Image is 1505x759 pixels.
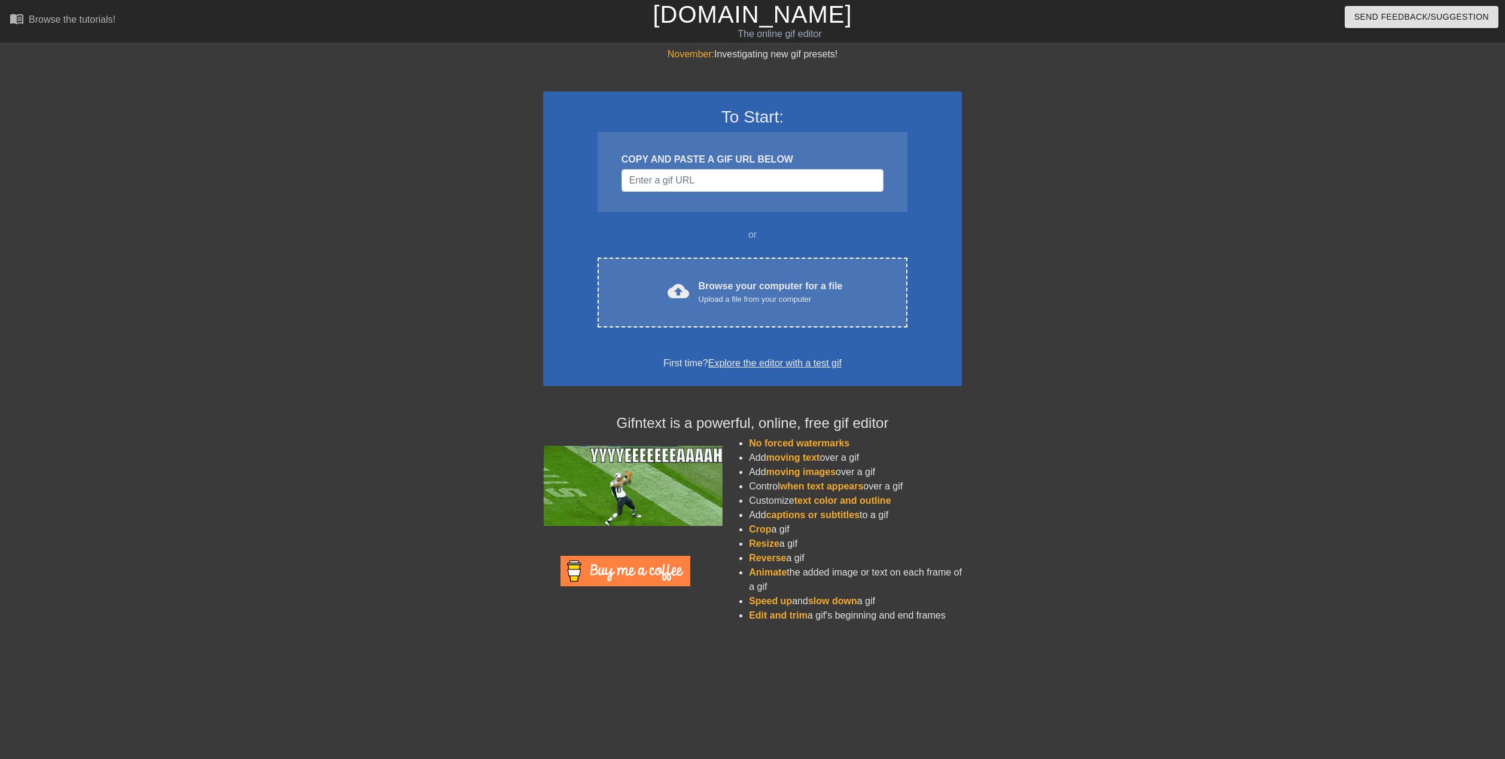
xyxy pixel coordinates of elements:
[668,280,689,302] span: cloud_upload
[749,494,962,508] li: Customize
[749,538,779,549] span: Resize
[749,610,808,620] span: Edit and trim
[699,293,843,305] div: Upload a file from your computer
[766,467,836,477] span: moving images
[668,49,714,59] span: November:
[749,438,849,448] span: No forced watermarks
[1345,6,1498,28] button: Send Feedback/Suggestion
[559,107,946,127] h3: To Start:
[766,452,820,463] span: moving text
[622,169,883,192] input: Username
[749,551,962,565] li: a gif
[749,567,787,577] span: Animate
[749,508,962,522] li: Add to a gif
[699,279,843,305] div: Browse your computer for a file
[749,522,962,537] li: a gif
[749,537,962,551] li: a gif
[1354,10,1489,25] span: Send Feedback/Suggestion
[749,596,792,606] span: Speed up
[794,495,891,506] span: text color and outline
[749,479,962,494] li: Control over a gif
[543,47,962,62] div: Investigating new gif presets!
[574,228,931,242] div: or
[559,356,946,371] div: First time?
[543,415,962,432] h4: Gifntext is a powerful, online, free gif editor
[653,1,852,27] a: [DOMAIN_NAME]
[749,451,962,465] li: Add over a gif
[749,594,962,608] li: and a gif
[10,11,24,26] span: menu_book
[749,465,962,479] li: Add over a gif
[622,152,883,167] div: COPY AND PASTE A GIF URL BELOW
[560,556,690,586] img: Buy Me A Coffee
[766,510,860,520] span: captions or subtitles
[543,446,723,526] img: football_small.gif
[10,11,115,30] a: Browse the tutorials!
[749,524,771,534] span: Crop
[808,596,857,606] span: slow down
[780,481,864,491] span: when text appears
[749,553,786,563] span: Reverse
[749,565,962,594] li: the added image or text on each frame of a gif
[749,608,962,623] li: a gif's beginning and end frames
[708,358,842,368] a: Explore the editor with a test gif
[508,27,1052,41] div: The online gif editor
[29,14,115,25] div: Browse the tutorials!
